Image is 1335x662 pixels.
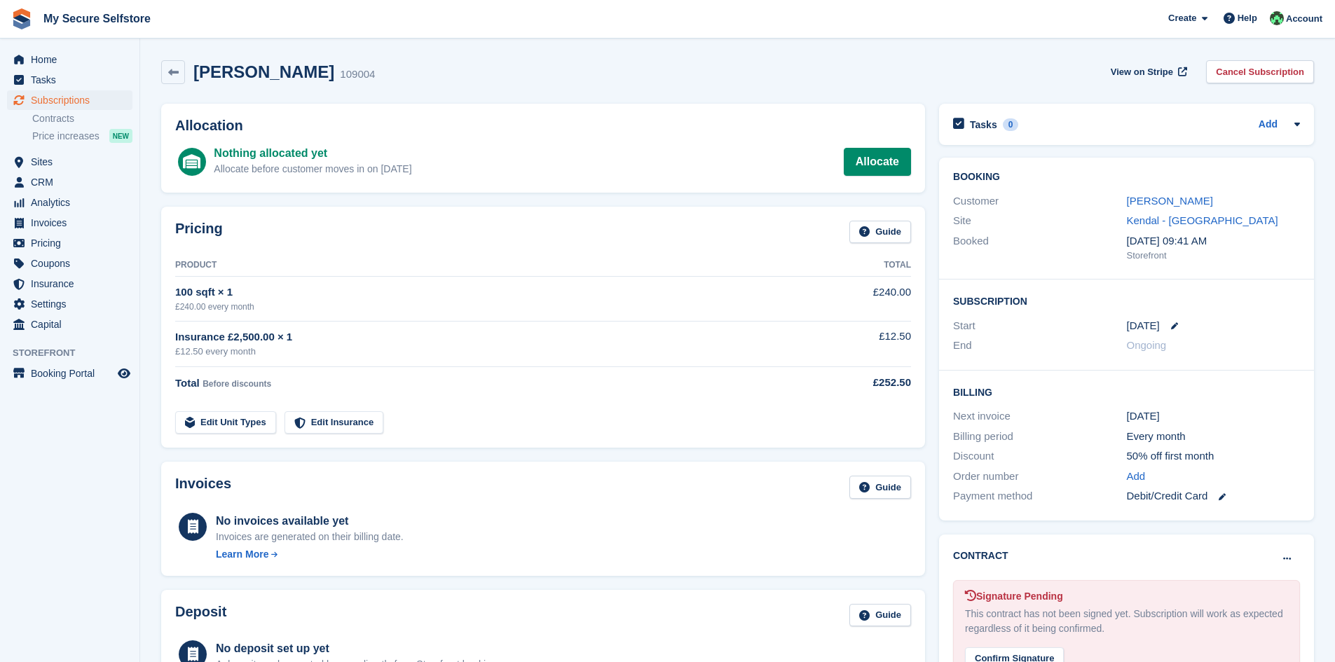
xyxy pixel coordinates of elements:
[7,274,132,294] a: menu
[32,128,132,144] a: Price increases NEW
[1127,318,1160,334] time: 2025-09-21 00:00:00 UTC
[1127,233,1300,249] div: [DATE] 09:41 AM
[953,233,1126,263] div: Booked
[7,364,132,383] a: menu
[844,148,911,176] a: Allocate
[31,233,115,253] span: Pricing
[953,385,1300,399] h2: Billing
[109,129,132,143] div: NEW
[175,476,231,499] h2: Invoices
[965,644,1064,656] a: Confirm Signature
[7,294,132,314] a: menu
[175,254,797,277] th: Product
[7,172,132,192] a: menu
[175,411,276,434] a: Edit Unit Types
[1127,195,1213,207] a: [PERSON_NAME]
[193,62,334,81] h2: [PERSON_NAME]
[797,254,911,277] th: Total
[31,152,115,172] span: Sites
[31,294,115,314] span: Settings
[953,549,1008,563] h2: Contract
[953,448,1126,464] div: Discount
[31,254,115,273] span: Coupons
[216,640,505,657] div: No deposit set up yet
[175,329,797,345] div: Insurance £2,500.00 × 1
[216,547,404,562] a: Learn More
[1127,429,1300,445] div: Every month
[953,294,1300,308] h2: Subscription
[31,213,115,233] span: Invoices
[31,315,115,334] span: Capital
[175,118,911,134] h2: Allocation
[953,172,1300,183] h2: Booking
[970,118,997,131] h2: Tasks
[7,70,132,90] a: menu
[797,321,911,366] td: £12.50
[953,338,1126,354] div: End
[31,172,115,192] span: CRM
[1238,11,1257,25] span: Help
[849,604,911,627] a: Guide
[953,318,1126,334] div: Start
[1206,60,1314,83] a: Cancel Subscription
[1286,12,1322,26] span: Account
[32,112,132,125] a: Contracts
[31,193,115,212] span: Analytics
[285,411,384,434] a: Edit Insurance
[7,254,132,273] a: menu
[1003,118,1019,131] div: 0
[1127,448,1300,464] div: 50% off first month
[32,130,100,143] span: Price increases
[965,607,1288,636] div: This contract has not been signed yet. Subscription will work as expected regardless of it being ...
[849,476,911,499] a: Guide
[1111,65,1173,79] span: View on Stripe
[31,70,115,90] span: Tasks
[203,379,271,389] span: Before discounts
[175,604,226,627] h2: Deposit
[797,375,911,391] div: £252.50
[953,488,1126,504] div: Payment method
[1127,469,1146,485] a: Add
[214,145,411,162] div: Nothing allocated yet
[216,530,404,544] div: Invoices are generated on their billing date.
[965,589,1288,604] div: Signature Pending
[175,377,200,389] span: Total
[953,469,1126,485] div: Order number
[1105,60,1190,83] a: View on Stripe
[7,233,132,253] a: menu
[953,193,1126,209] div: Customer
[11,8,32,29] img: stora-icon-8386f47178a22dfd0bd8f6a31ec36ba5ce8667c1dd55bd0f319d3a0aa187defe.svg
[175,221,223,244] h2: Pricing
[953,213,1126,229] div: Site
[216,513,404,530] div: No invoices available yet
[1168,11,1196,25] span: Create
[1127,249,1300,263] div: Storefront
[216,547,268,562] div: Learn More
[31,364,115,383] span: Booking Portal
[1127,214,1278,226] a: Kendal - [GEOGRAPHIC_DATA]
[7,50,132,69] a: menu
[1127,408,1300,425] div: [DATE]
[953,408,1126,425] div: Next invoice
[116,365,132,382] a: Preview store
[953,429,1126,445] div: Billing period
[1259,117,1278,133] a: Add
[340,67,375,83] div: 109004
[175,284,797,301] div: 100 sqft × 1
[7,90,132,110] a: menu
[7,315,132,334] a: menu
[175,301,797,313] div: £240.00 every month
[797,277,911,321] td: £240.00
[214,162,411,177] div: Allocate before customer moves in on [DATE]
[31,90,115,110] span: Subscriptions
[13,346,139,360] span: Storefront
[1127,339,1167,351] span: Ongoing
[7,213,132,233] a: menu
[7,193,132,212] a: menu
[31,274,115,294] span: Insurance
[7,152,132,172] a: menu
[1270,11,1284,25] img: Greg Allsopp
[38,7,156,30] a: My Secure Selfstore
[31,50,115,69] span: Home
[1127,488,1300,504] div: Debit/Credit Card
